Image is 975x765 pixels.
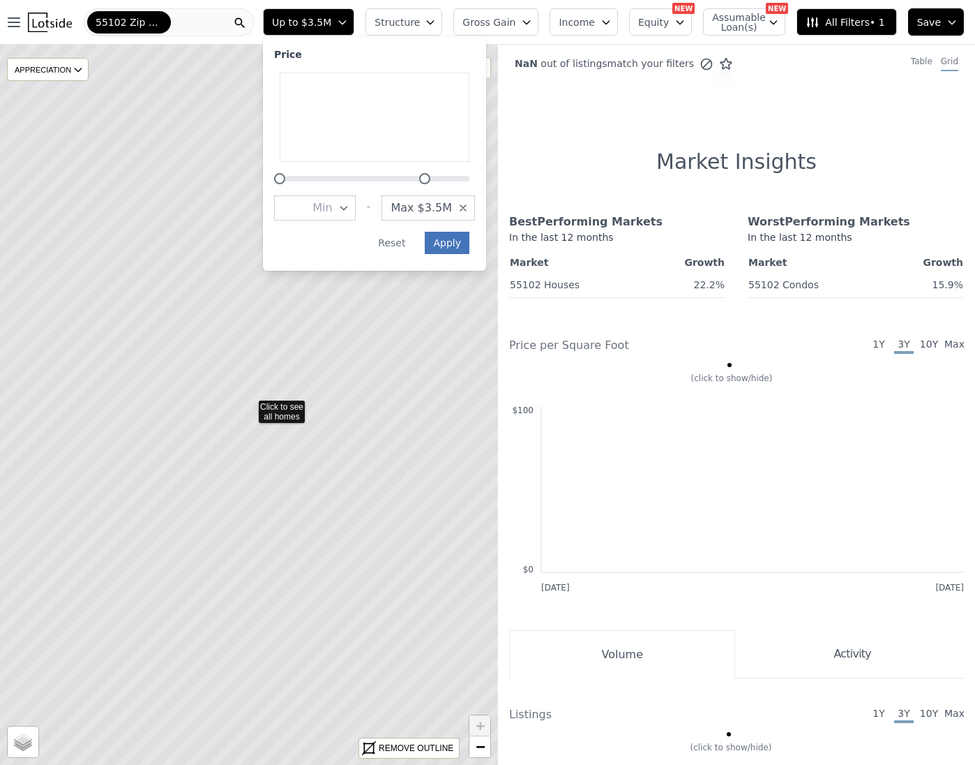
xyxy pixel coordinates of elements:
[694,279,725,290] span: 22.2%
[425,232,469,254] button: Apply
[476,738,485,755] span: −
[919,706,939,723] span: 10Y
[312,200,332,216] span: Min
[453,8,538,36] button: Gross Gain
[272,15,331,29] span: Up to $3.5M
[28,13,72,32] img: Lotside
[646,253,725,272] th: Growth
[638,15,669,29] span: Equity
[911,56,932,71] div: Table
[421,58,490,78] div: ADD DRAWING
[550,8,618,36] button: Income
[869,706,889,723] span: 1Y
[748,230,964,253] div: In the last 12 months
[509,230,725,253] div: In the last 12 months
[462,15,515,29] span: Gross Gain
[391,200,452,216] span: Max $3.5M
[512,406,534,415] text: $100
[476,717,485,734] span: +
[748,253,884,272] th: Market
[370,232,414,254] button: Reset
[509,214,725,230] div: Best Performing Markets
[499,373,964,384] div: (click to show/hide)
[748,274,819,292] a: 55102 Condos
[367,195,371,221] div: -
[656,149,817,174] h1: Market Insights
[515,58,538,69] span: NaN
[629,8,692,36] button: Equity
[869,337,889,354] span: 1Y
[7,58,89,81] div: APPRECIATION
[510,274,580,292] a: 55102 Houses
[469,715,490,736] a: Zoom in
[672,3,695,14] div: NEW
[884,253,964,272] th: Growth
[509,630,735,678] button: Volume
[365,8,442,36] button: Structure
[919,337,939,354] span: 10Y
[894,706,914,723] span: 3Y
[917,15,941,29] span: Save
[766,3,788,14] div: NEW
[8,727,38,757] a: Layers
[263,8,354,36] button: Up to $3.5M
[509,706,736,723] div: Listings
[941,56,958,71] div: Grid
[932,279,963,290] span: 15.9%
[523,565,534,574] text: $0
[541,583,570,593] text: [DATE]
[796,8,896,36] button: All Filters• 1
[735,630,964,678] button: Activity
[498,57,733,71] div: out of listings
[498,742,964,753] div: (click to show/hide)
[509,253,646,272] th: Market
[607,57,695,70] span: match your filters
[469,736,490,757] a: Zoom out
[894,337,914,354] span: 3Y
[908,8,964,36] button: Save
[748,214,964,230] div: Worst Performing Markets
[375,15,419,29] span: Structure
[944,706,964,723] span: Max
[935,583,964,593] text: [DATE]
[263,36,486,271] div: Up to $3.5M
[806,15,884,29] span: All Filters • 1
[712,13,757,32] span: Assumable Loan(s)
[509,337,736,354] div: Price per Square Foot
[96,15,162,29] span: 55102 Zip Code
[703,8,785,36] button: Assumable Loan(s)
[274,47,302,61] div: Price
[944,337,964,354] span: Max
[379,742,453,755] div: REMOVE OUTLINE
[559,15,595,29] span: Income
